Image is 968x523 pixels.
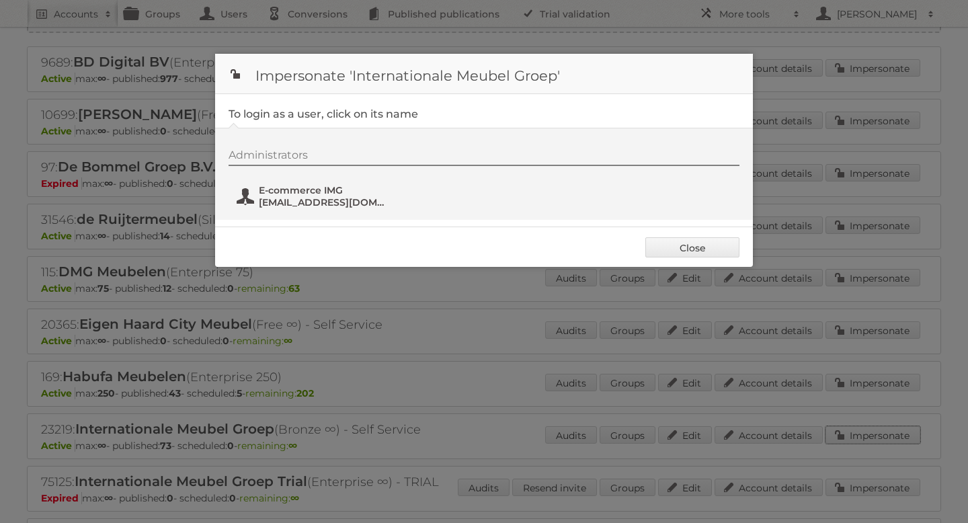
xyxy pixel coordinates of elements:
legend: To login as a user, click on its name [229,108,418,120]
span: E-commerce IMG [259,184,389,196]
h1: Impersonate 'Internationale Meubel Groep' [215,54,753,94]
a: Close [645,237,739,257]
div: Administrators [229,149,739,166]
span: [EMAIL_ADDRESS][DOMAIN_NAME] [259,196,389,208]
button: E-commerce IMG [EMAIL_ADDRESS][DOMAIN_NAME] [235,183,393,210]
